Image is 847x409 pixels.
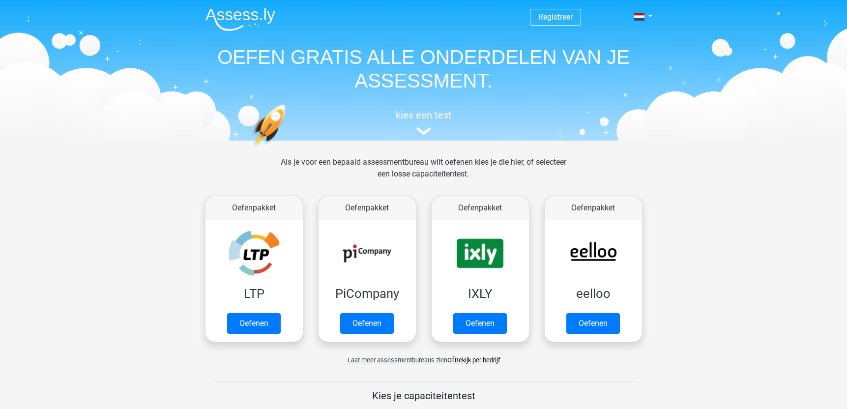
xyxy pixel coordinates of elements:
[538,12,573,22] a: Registreer
[198,346,650,366] div: of
[340,313,394,334] a: Oefenen
[227,313,281,334] a: Oefenen
[198,45,650,92] h1: OEFEN GRATIS ALLE ONDERDELEN VAN JE ASSESSMENT.
[252,104,324,193] img: oefenen
[205,8,275,31] img: Assessly
[198,109,650,121] h5: kies een test
[566,313,620,334] a: Oefenen
[453,313,507,334] a: Oefenen
[198,109,650,135] a: kies een test
[416,127,431,135] img: assessment
[348,356,447,364] span: Laat meer assessmentbureaus zien
[455,356,500,364] a: Bekijk per bedrijf
[273,156,574,192] div: Als je voor een bepaald assessmentbureau wilt oefenen kies je die hier, of selecteer een losse ca...
[214,390,634,402] h5: Kies je capaciteitentest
